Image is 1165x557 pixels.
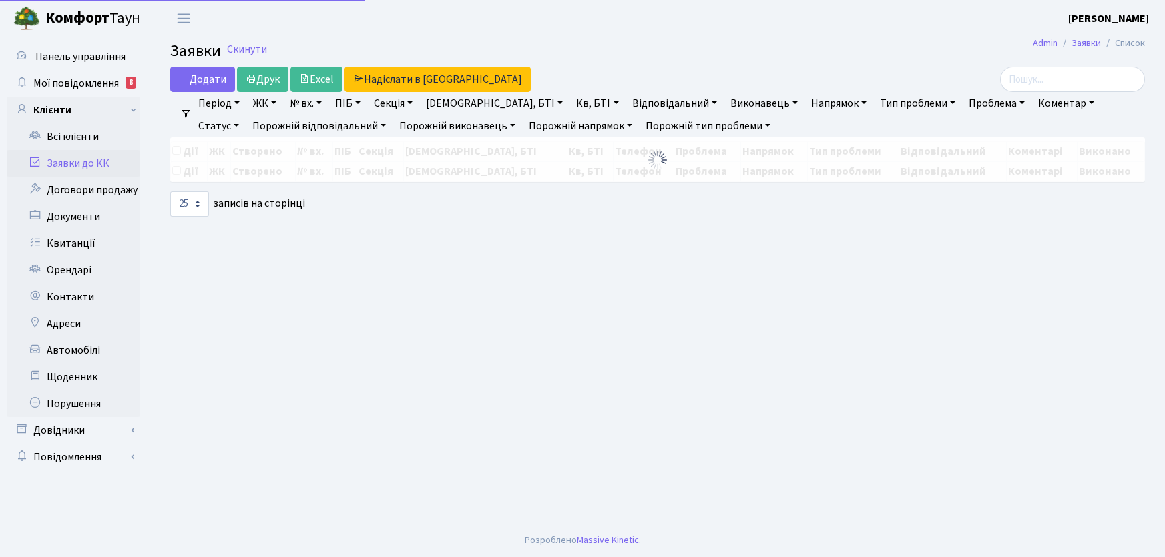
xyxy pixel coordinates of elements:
a: Кв, БТІ [571,92,624,115]
button: Переключити навігацію [167,7,200,29]
a: Скинути [227,43,267,56]
a: Всі клієнти [7,123,140,150]
a: Порушення [7,390,140,417]
a: Статус [193,115,244,137]
a: Квитанції [7,230,140,257]
b: Комфорт [45,7,109,29]
a: Надіслати в [GEOGRAPHIC_DATA] [344,67,531,92]
a: Коментар [1033,92,1100,115]
li: Список [1101,36,1145,51]
a: ЖК [248,92,282,115]
span: Заявки [170,39,221,63]
a: Massive Kinetic [577,533,639,547]
a: Автомобілі [7,337,140,364]
a: Договори продажу [7,177,140,203]
input: Пошук... [1000,67,1145,92]
a: ПІБ [330,92,366,115]
img: Обробка... [647,149,668,171]
a: Адреси [7,310,140,337]
a: Заявки [1072,36,1101,50]
a: Відповідальний [627,92,722,115]
nav: breadcrumb [1013,29,1165,57]
img: logo.png [13,5,40,32]
a: Напрямок [806,92,872,115]
a: [DEMOGRAPHIC_DATA], БТІ [421,92,568,115]
a: Мої повідомлення8 [7,70,140,97]
a: Порожній напрямок [523,115,638,137]
span: Додати [179,72,226,87]
a: Тип проблеми [875,92,961,115]
a: [PERSON_NAME] [1068,11,1149,27]
a: Клієнти [7,97,140,123]
a: Порожній виконавець [394,115,521,137]
a: Секція [369,92,418,115]
span: Таун [45,7,140,30]
div: Розроблено . [525,533,641,548]
span: Мої повідомлення [33,76,119,91]
a: № вх. [284,92,327,115]
a: Додати [170,67,235,92]
a: Повідомлення [7,444,140,470]
a: Орендарі [7,257,140,284]
a: Проблема [963,92,1030,115]
a: Контакти [7,284,140,310]
div: 8 [126,77,136,89]
a: Виконавець [725,92,803,115]
a: Документи [7,203,140,230]
a: Довідники [7,417,140,444]
a: Друк [237,67,288,92]
select: записів на сторінці [170,191,209,217]
a: Admin [1033,36,1058,50]
a: Порожній відповідальний [247,115,391,137]
a: Період [193,92,245,115]
label: записів на сторінці [170,191,305,217]
a: Щоденник [7,364,140,390]
a: Панель управління [7,43,140,70]
b: [PERSON_NAME] [1068,11,1149,26]
span: Панель управління [35,49,126,64]
a: Порожній тип проблеми [640,115,776,137]
a: Заявки до КК [7,150,140,177]
a: Excel [290,67,342,92]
